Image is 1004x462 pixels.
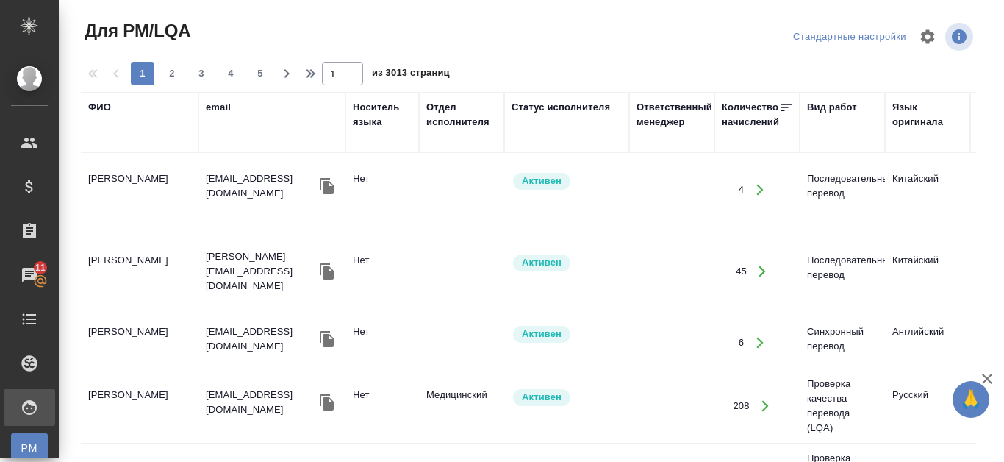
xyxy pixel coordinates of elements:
[26,260,54,275] span: 11
[522,327,562,341] p: Активен
[945,23,976,51] span: Посмотреть информацию
[747,257,778,287] button: Открыть работы
[190,66,213,81] span: 3
[745,175,775,205] button: Открыть работы
[512,253,622,273] div: Рядовой исполнитель: назначай с учетом рейтинга
[81,380,198,432] td: [PERSON_NAME]
[316,391,338,413] button: Скопировать
[722,100,779,129] div: Количество начислений
[81,19,190,43] span: Для PM/LQA
[206,249,316,294] p: [PERSON_NAME][EMAIL_ADDRESS][DOMAIN_NAME]
[800,246,885,297] td: Последовательный перевод
[885,380,970,432] td: Русский
[316,175,338,197] button: Скопировать
[345,246,419,297] td: Нет
[739,335,744,350] div: 6
[419,380,504,432] td: Медицинский
[807,100,857,115] div: Вид работ
[4,257,55,294] a: 11
[88,100,111,115] div: ФИО
[316,328,338,350] button: Скопировать
[789,26,910,49] div: split button
[522,390,562,405] p: Активен
[910,19,945,54] span: Настроить таблицу
[512,388,622,408] div: Рядовой исполнитель: назначай с учетом рейтинга
[892,100,963,129] div: Язык оригинала
[81,246,198,297] td: [PERSON_NAME]
[958,384,983,415] span: 🙏
[745,327,775,358] button: Открыть работы
[345,380,419,432] td: Нет
[637,100,712,129] div: Ответственный менеджер
[522,255,562,270] p: Активен
[160,66,184,81] span: 2
[426,100,497,129] div: Отдел исполнителя
[512,171,622,191] div: Рядовой исполнитель: назначай с учетом рейтинга
[316,260,338,282] button: Скопировать
[800,369,885,443] td: Проверка качества перевода (LQA)
[206,100,231,115] div: email
[345,317,419,369] td: Нет
[372,64,450,85] span: из 3013 страниц
[750,391,781,422] button: Открыть работы
[190,62,213,85] button: 3
[206,324,316,354] p: [EMAIL_ADDRESS][DOMAIN_NAME]
[800,164,885,216] td: Последовательный перевод
[512,100,610,115] div: Статус исполнителя
[248,62,272,85] button: 5
[206,171,316,201] p: [EMAIL_ADDRESS][DOMAIN_NAME]
[736,264,747,279] div: 45
[345,164,419,216] td: Нет
[800,317,885,369] td: Синхронный перевод
[885,246,970,297] td: Китайский
[353,100,412,129] div: Носитель языка
[739,182,744,197] div: 4
[81,164,198,216] td: [PERSON_NAME]
[206,388,316,417] p: [EMAIL_ADDRESS][DOMAIN_NAME]
[219,66,243,81] span: 4
[512,324,622,344] div: Рядовой исполнитель: назначай с учетом рейтинга
[219,62,243,85] button: 4
[953,381,989,418] button: 🙏
[885,164,970,216] td: Китайский
[733,399,749,413] div: 208
[18,441,40,455] span: PM
[248,66,272,81] span: 5
[81,317,198,369] td: [PERSON_NAME]
[160,62,184,85] button: 2
[885,317,970,369] td: Английский
[522,174,562,188] p: Активен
